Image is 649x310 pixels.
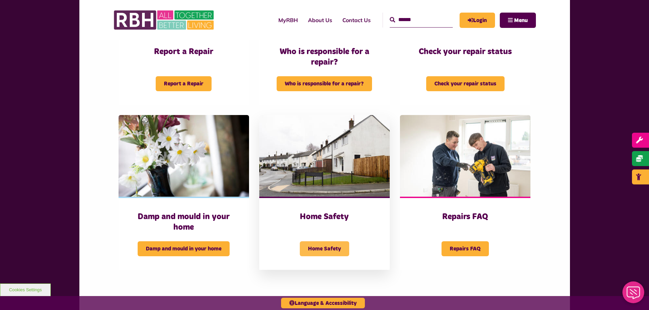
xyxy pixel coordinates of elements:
[259,115,390,197] img: SAZMEDIA RBH 22FEB24 103
[400,115,530,197] img: SAZMEDIA RBH 23FEB2024 77
[500,13,536,28] button: Navigation
[300,241,349,256] span: Home Safety
[273,11,303,29] a: MyRBH
[273,47,376,68] h3: Who is responsible for a repair?
[132,212,235,233] h3: Damp and mould in your home
[281,298,365,308] button: Language & Accessibility
[414,212,517,222] h3: Repairs FAQ
[400,115,530,270] a: Repairs FAQ Repairs FAQ
[273,212,376,222] h3: Home Safety
[337,11,376,29] a: Contact Us
[113,7,216,33] img: RBH
[460,13,495,28] a: MyRBH
[426,76,505,91] span: Check your repair status
[414,47,517,57] h3: Check your repair status
[618,279,649,310] iframe: Netcall Web Assistant for live chat
[303,11,337,29] a: About Us
[259,115,390,270] a: Home Safety Home Safety
[390,13,453,27] input: Search
[119,115,249,270] a: Damp and mould in your home Damp and mould in your home
[514,18,528,23] span: Menu
[138,241,230,256] span: Damp and mould in your home
[132,47,235,57] h3: Report a Repair
[277,76,372,91] span: Who is responsible for a repair?
[156,76,212,91] span: Report a Repair
[119,115,249,197] img: Flowers on window sill
[442,241,489,256] span: Repairs FAQ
